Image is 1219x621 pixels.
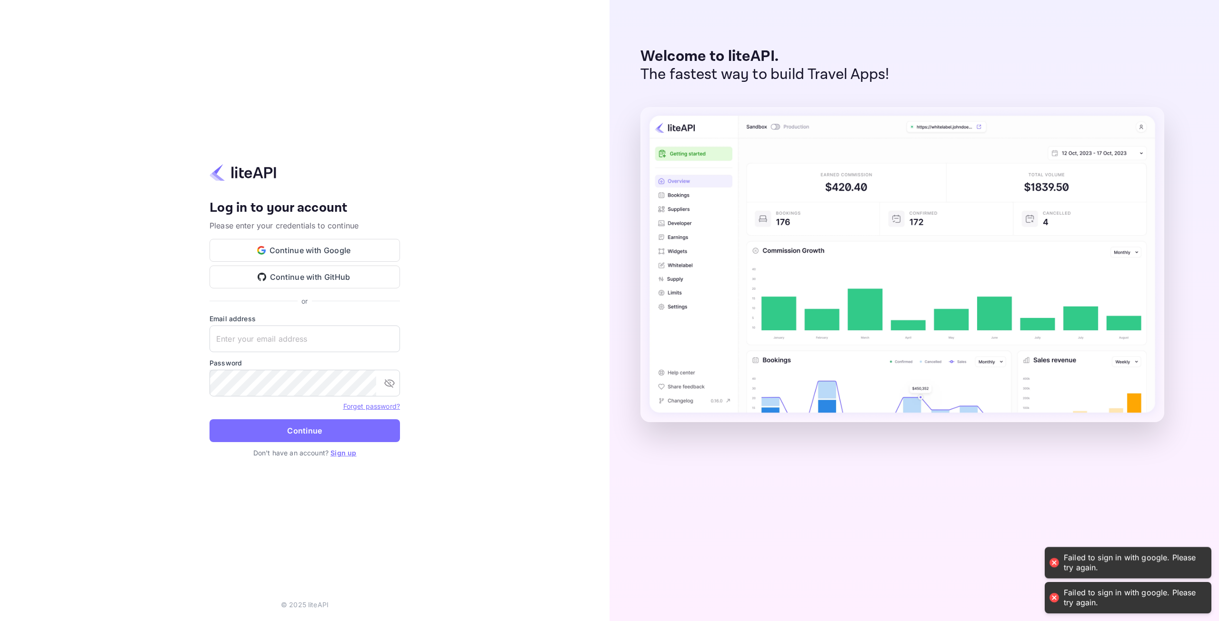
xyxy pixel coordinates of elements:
[281,600,329,610] p: © 2025 liteAPI
[210,314,400,324] label: Email address
[210,239,400,262] button: Continue with Google
[330,449,356,457] a: Sign up
[640,48,889,66] p: Welcome to liteAPI.
[640,66,889,84] p: The fastest way to build Travel Apps!
[210,266,400,288] button: Continue with GitHub
[210,358,400,368] label: Password
[343,401,400,411] a: Forget password?
[210,200,400,217] h4: Log in to your account
[210,448,400,458] p: Don't have an account?
[210,325,400,352] input: Enter your email address
[210,419,400,442] button: Continue
[301,296,308,306] p: or
[343,402,400,410] a: Forget password?
[1064,588,1202,608] div: Failed to sign in with google. Please try again.
[380,374,399,393] button: toggle password visibility
[1064,553,1202,573] div: Failed to sign in with google. Please try again.
[210,163,276,182] img: liteapi
[640,107,1164,422] img: liteAPI Dashboard Preview
[210,220,400,231] p: Please enter your credentials to continue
